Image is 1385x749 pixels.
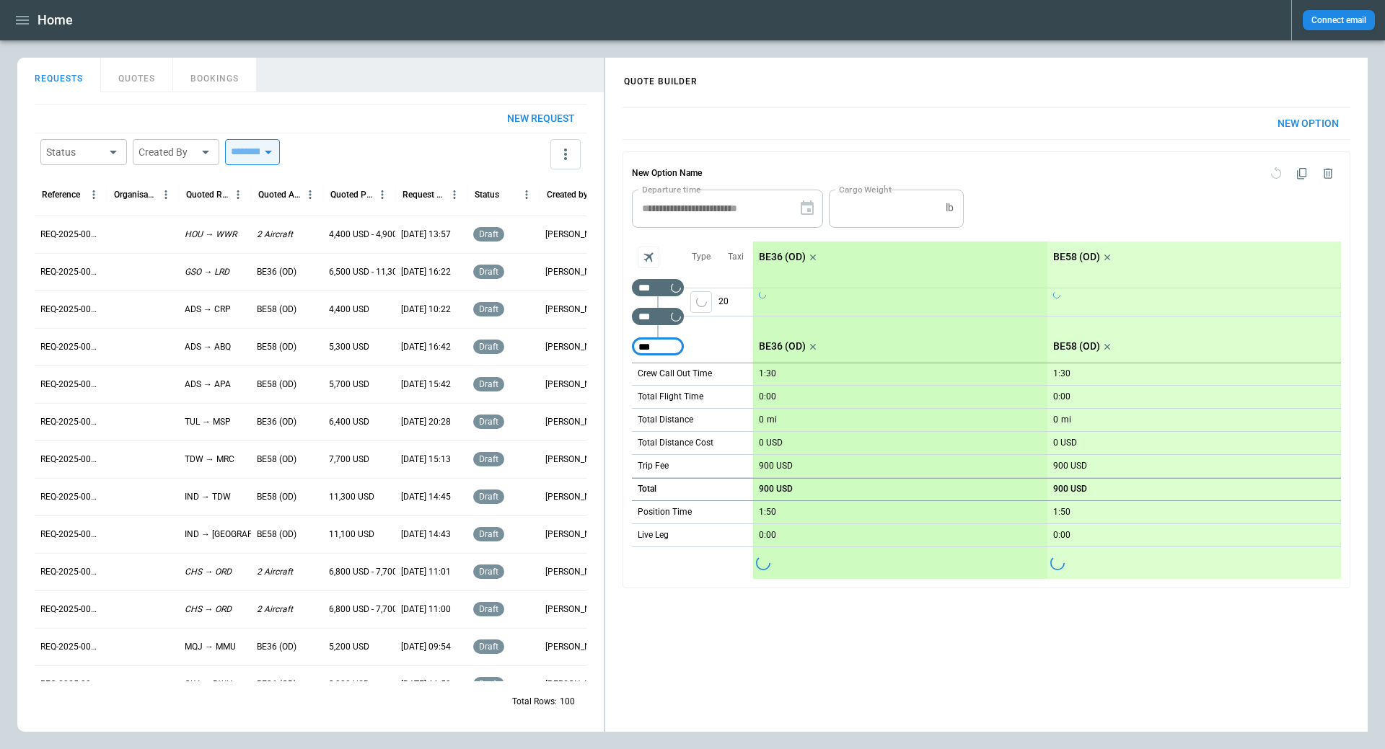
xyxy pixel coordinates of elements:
[550,139,581,169] button: more
[638,247,659,268] span: Aircraft selection
[138,145,196,159] div: Created By
[545,303,606,316] p: [PERSON_NAME]
[373,185,392,204] button: Quoted Price column menu
[329,341,369,353] p: 5,300 USD
[545,266,606,278] p: [PERSON_NAME]
[476,342,501,352] span: draft
[185,416,231,428] p: TUL → MSP
[40,603,101,616] p: REQ-2025-000242
[401,378,451,391] p: [DATE] 15:42
[40,303,101,316] p: REQ-2025-000250
[1289,161,1315,187] span: Duplicate quote option
[258,190,301,200] div: Quoted Aircraft
[545,528,606,541] p: [PERSON_NAME]
[257,303,296,316] p: BE58 (OD)
[1053,530,1070,541] p: 0:00
[185,528,295,541] p: IND → [GEOGRAPHIC_DATA]
[40,453,101,466] p: REQ-2025-000246
[185,303,231,316] p: ADS → CRP
[1053,484,1087,495] p: 900 USD
[257,453,296,466] p: BE58 (OD)
[839,183,892,195] label: Cargo Weight
[545,416,606,428] p: [PERSON_NAME]
[476,267,501,277] span: draft
[759,484,793,495] p: 900 USD
[1053,507,1070,518] p: 1:50
[329,303,369,316] p: 4,400 USD
[1053,391,1070,402] p: 0:00
[545,341,606,353] p: [PERSON_NAME]
[632,338,684,355] div: Too short
[545,491,606,503] p: [PERSON_NAME]
[329,566,416,578] p: 6,800 USD - 7,700 USD
[642,183,701,195] label: Departure time
[401,229,451,241] p: [DATE] 13:57
[445,185,464,204] button: Request Created At (UTC-05:00) column menu
[185,641,236,653] p: MQJ → MMU
[40,378,101,391] p: REQ-2025-000248
[401,453,451,466] p: [DATE] 15:13
[257,528,296,541] p: BE58 (OD)
[401,603,451,616] p: [DATE] 11:00
[476,417,501,427] span: draft
[545,603,606,616] p: [PERSON_NAME]
[185,378,231,391] p: ADS → APA
[257,603,293,616] p: 2 Aircraft
[257,378,296,391] p: BE58 (OD)
[475,190,499,200] div: Status
[476,604,501,614] span: draft
[690,291,712,313] button: left aligned
[638,414,693,426] p: Total Distance
[329,378,369,391] p: 5,700 USD
[638,437,713,449] p: Total Distance Cost
[401,266,451,278] p: [DATE] 16:22
[759,391,776,402] p: 0:00
[401,303,451,316] p: [DATE] 10:22
[185,603,232,616] p: CHS → ORD
[759,461,793,471] p: 900 USD
[46,145,104,159] div: Status
[1053,340,1100,353] p: BE58 (OD)
[545,229,606,241] p: [PERSON_NAME]
[185,341,231,353] p: ADS → ABQ
[330,190,373,200] div: Quoted Price
[638,460,669,472] p: Trip Fee
[329,491,374,503] p: 11,300 USD
[692,251,711,263] p: Type
[329,603,416,616] p: 6,800 USD - 7,700 USD
[545,566,606,578] p: [PERSON_NAME]
[517,185,536,204] button: Status column menu
[476,529,501,539] span: draft
[560,696,575,708] p: 100
[759,368,776,379] p: 1:30
[114,190,157,200] div: Organisation
[759,438,783,448] p: 0 USD
[40,491,101,503] p: REQ-2025-000245
[638,484,656,494] h6: Total
[547,190,588,200] div: Created by
[301,185,320,204] button: Quoted Aircraft column menu
[476,304,501,314] span: draft
[157,185,175,204] button: Organisation column menu
[257,229,293,241] p: 2 Aircraft
[229,185,247,204] button: Quoted Route column menu
[545,641,606,653] p: [PERSON_NAME]
[40,528,101,541] p: REQ-2025-000244
[329,266,421,278] p: 6,500 USD - 11,300 USD
[329,641,369,653] p: 5,200 USD
[545,378,606,391] p: [PERSON_NAME]
[17,58,101,92] button: REQUESTS
[185,266,229,278] p: GSO → LRD
[638,391,703,403] p: Total Flight Time
[632,308,684,325] div: Too short
[401,416,451,428] p: [DATE] 20:28
[40,266,101,278] p: REQ-2025-000251
[84,185,103,204] button: Reference column menu
[40,641,101,653] p: REQ-2025-000241
[759,530,776,541] p: 0:00
[946,202,954,214] p: lb
[638,529,669,541] p: Live Leg
[185,229,237,241] p: HOU → WWR
[185,566,232,578] p: CHS → ORD
[1315,161,1341,187] span: Delete quote option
